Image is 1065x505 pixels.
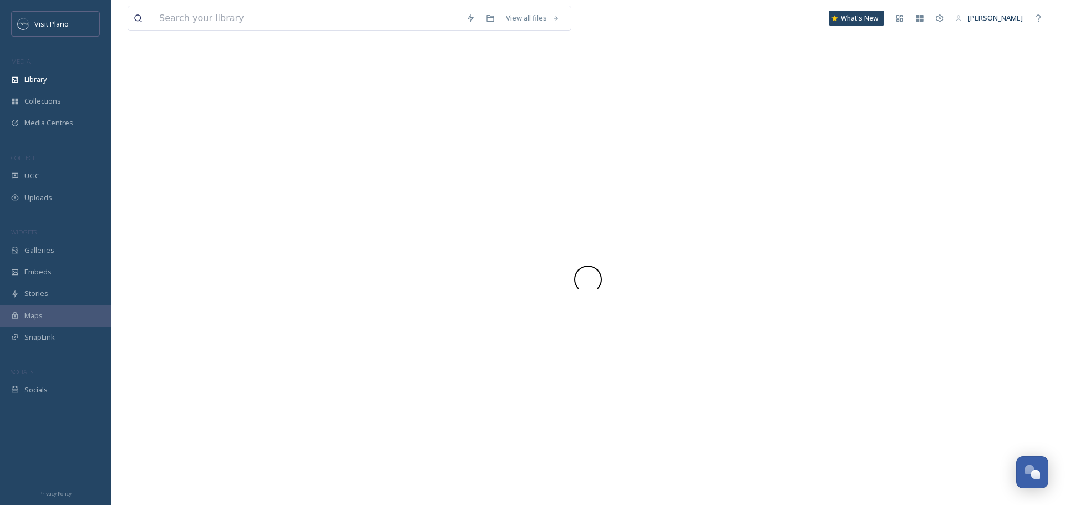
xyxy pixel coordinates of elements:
a: Privacy Policy [39,486,72,499]
a: What's New [829,11,884,26]
span: Maps [24,310,43,321]
span: UGC [24,171,39,181]
span: SnapLink [24,332,55,343]
input: Search your library [154,6,460,30]
span: COLLECT [11,154,35,162]
span: Uploads [24,192,52,203]
span: Galleries [24,245,54,256]
span: WIDGETS [11,228,37,236]
a: [PERSON_NAME] [950,7,1028,29]
button: Open Chat [1016,456,1048,488]
span: Privacy Policy [39,490,72,497]
span: Collections [24,96,61,106]
span: Embeds [24,267,52,277]
span: MEDIA [11,57,31,65]
span: Media Centres [24,118,73,128]
a: View all files [500,7,565,29]
img: images.jpeg [18,18,29,29]
span: Socials [24,385,48,395]
span: Visit Plano [34,19,69,29]
span: SOCIALS [11,368,33,376]
span: Library [24,74,47,85]
span: [PERSON_NAME] [968,13,1023,23]
span: Stories [24,288,48,299]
